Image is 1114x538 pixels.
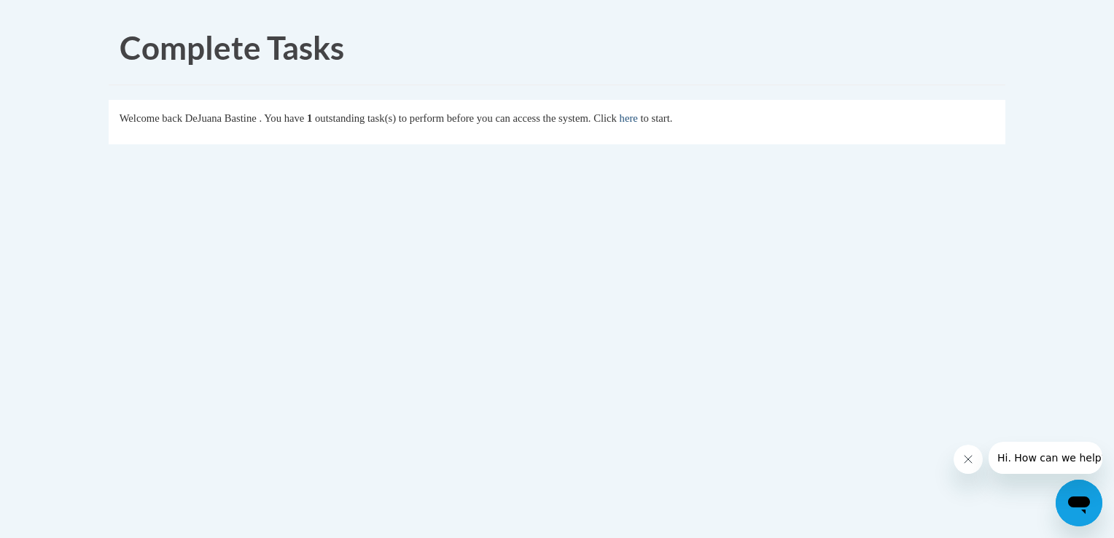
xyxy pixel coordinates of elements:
[954,445,983,474] iframe: Close message
[185,112,257,124] span: DeJuana Bastine
[640,112,672,124] span: to start.
[315,112,617,124] span: outstanding task(s) to perform before you can access the system. Click
[120,112,182,124] span: Welcome back
[120,28,344,66] span: Complete Tasks
[259,112,304,124] span: . You have
[9,10,118,22] span: Hi. How can we help?
[307,112,312,124] span: 1
[620,112,638,124] a: here
[1056,480,1102,526] iframe: Button to launch messaging window
[989,442,1102,474] iframe: Message from company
